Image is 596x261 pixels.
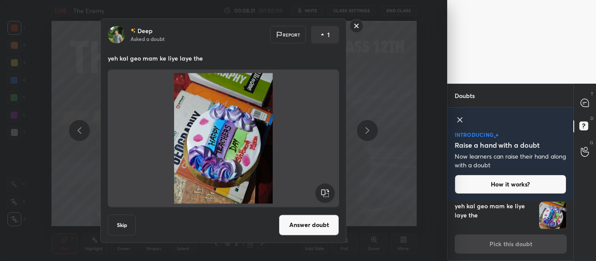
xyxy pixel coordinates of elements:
div: grid [448,201,574,261]
button: Skip [108,214,136,235]
img: small-star.76a44327.svg [494,136,496,139]
h5: Raise a hand with a doubt [455,140,540,150]
img: large-star.026637fe.svg [495,133,499,137]
p: Deep [137,27,153,34]
img: 17570502665TAXUJ.jpg [539,202,566,229]
img: 17570502665TAXUJ.jpg [118,73,329,203]
p: T [591,91,593,97]
p: introducing [455,132,494,137]
div: Report [270,26,306,43]
button: How it works? [455,175,567,194]
p: Doubts [448,84,482,107]
p: G [590,139,593,146]
img: no-rating-badge.077c3623.svg [130,28,136,33]
p: Asked a doubt [130,35,164,42]
button: Answer doubt [279,214,339,235]
p: Now learners can raise their hand along with a doubt [455,152,567,169]
h4: yeh kal geo mam ke liye laye the [455,201,535,229]
p: 1 [327,30,330,39]
p: D [590,115,593,122]
img: 6e915057ebbd428cb18fb463484faca1.jpg [108,26,125,43]
p: yeh kal geo mam ke liye laye the [108,54,339,62]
